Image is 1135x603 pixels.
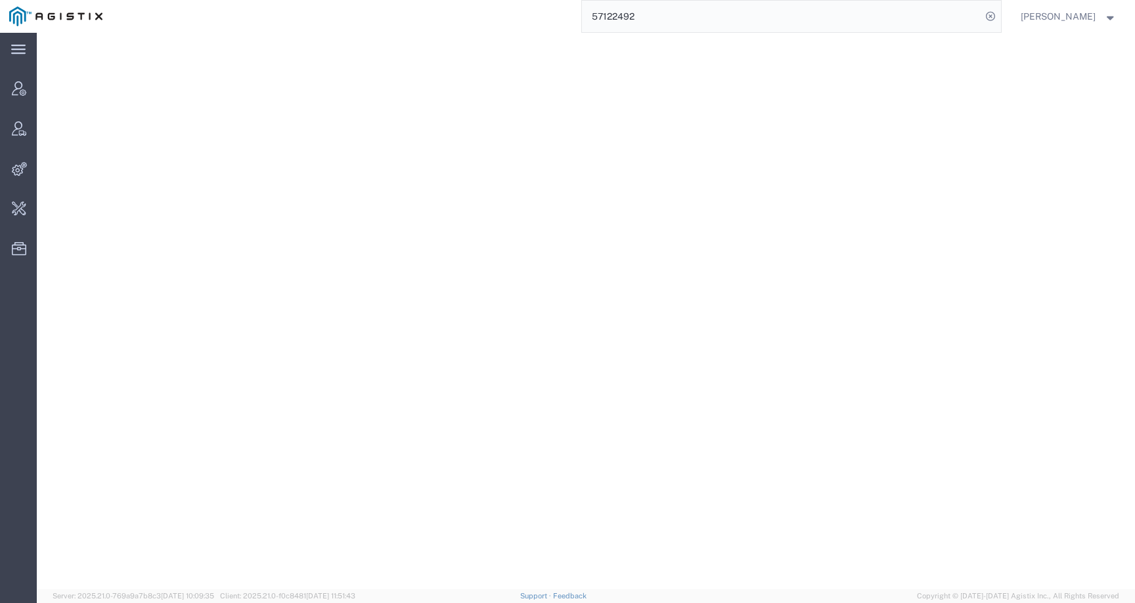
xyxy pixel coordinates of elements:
a: Support [520,592,553,600]
span: Client: 2025.21.0-f0c8481 [220,592,355,600]
a: Feedback [553,592,587,600]
iframe: FS Legacy Container [37,33,1135,589]
button: [PERSON_NAME] [1020,9,1117,24]
span: Server: 2025.21.0-769a9a7b8c3 [53,592,214,600]
span: Kate Petrenko [1021,9,1096,24]
span: Copyright © [DATE]-[DATE] Agistix Inc., All Rights Reserved [917,591,1119,602]
span: [DATE] 11:51:43 [306,592,355,600]
img: logo [9,7,102,26]
span: [DATE] 10:09:35 [161,592,214,600]
input: Search for shipment number, reference number [582,1,981,32]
